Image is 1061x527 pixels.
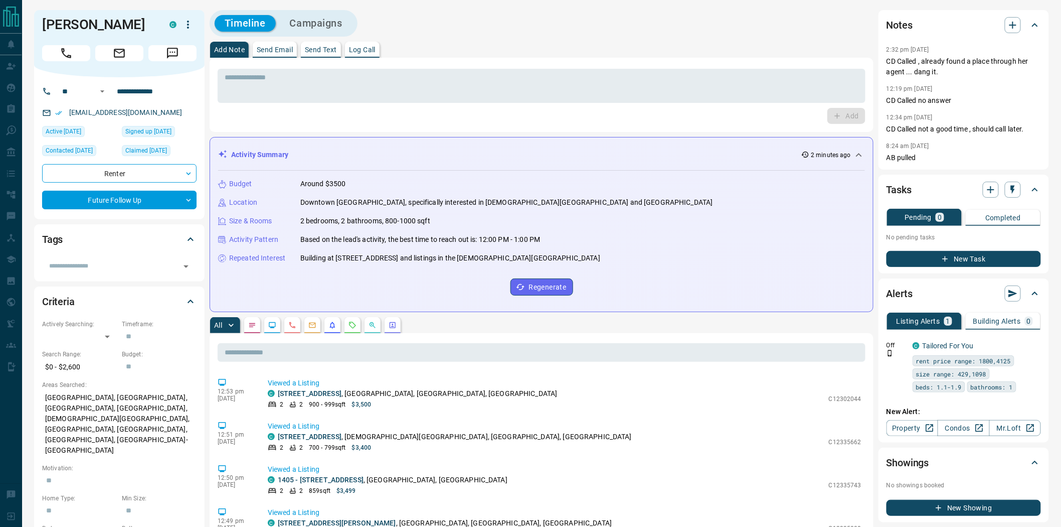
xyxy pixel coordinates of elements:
[510,279,573,296] button: Regenerate
[122,145,197,159] div: Sat Mar 08 2025
[42,191,197,209] div: Future Follow Up
[308,321,316,329] svg: Emails
[218,395,253,402] p: [DATE]
[300,197,713,208] p: Downtown [GEOGRAPHIC_DATA], specifically interested in [DEMOGRAPHIC_DATA][GEOGRAPHIC_DATA] and [G...
[218,388,253,395] p: 12:53 pm
[215,15,276,32] button: Timeline
[299,443,303,452] p: 2
[349,46,376,53] p: Log Call
[352,443,372,452] p: $3,400
[278,388,558,399] p: , [GEOGRAPHIC_DATA], [GEOGRAPHIC_DATA], [GEOGRAPHIC_DATA]
[887,153,1041,163] p: AB pulled
[309,486,330,495] p: 859 sqft
[369,321,377,329] svg: Opportunities
[887,124,1041,135] p: CD Called not a good time , should call later.
[122,320,197,329] p: Timeframe:
[887,341,907,350] p: Off
[829,481,861,490] p: C12335743
[887,350,894,357] svg: Push Notification Only
[989,420,1041,436] a: Mr.Loft
[268,378,861,388] p: Viewed a Listing
[42,380,197,389] p: Areas Searched:
[309,400,345,409] p: 900 - 999 sqft
[299,400,303,409] p: 2
[887,420,938,436] a: Property
[229,179,252,189] p: Budget
[280,400,283,409] p: 2
[887,17,913,33] h2: Notes
[916,382,962,392] span: beds: 1.1-1.9
[280,15,352,32] button: Campaigns
[946,318,950,325] p: 1
[218,517,253,524] p: 12:49 pm
[887,286,913,302] h2: Alerts
[352,400,372,409] p: $3,500
[887,230,1041,245] p: No pending tasks
[218,431,253,438] p: 12:51 pm
[300,216,430,226] p: 2 bedrooms, 2 bathrooms, 800-1000 sqft
[300,179,346,189] p: Around $3500
[973,318,1021,325] p: Building Alerts
[887,56,1041,77] p: CD Called , already found a place through her agent ... dang it.
[887,282,1041,306] div: Alerts
[985,214,1021,221] p: Completed
[887,95,1041,106] p: CD Called no answer
[278,475,507,485] p: , [GEOGRAPHIC_DATA], [GEOGRAPHIC_DATA]
[42,494,117,503] p: Home Type:
[938,420,989,436] a: Condos
[916,369,986,379] span: size range: 429,1098
[248,321,256,329] svg: Notes
[122,350,197,359] p: Budget:
[887,13,1041,37] div: Notes
[887,114,933,121] p: 12:34 pm [DATE]
[268,321,276,329] svg: Lead Browsing Activity
[42,350,117,359] p: Search Range:
[229,234,278,245] p: Activity Pattern
[46,146,93,156] span: Contacted [DATE]
[268,519,275,526] div: condos.ca
[348,321,357,329] svg: Requests
[268,421,861,432] p: Viewed a Listing
[268,507,861,518] p: Viewed a Listing
[218,438,253,445] p: [DATE]
[309,443,345,452] p: 700 - 799 sqft
[42,294,75,310] h2: Criteria
[218,481,253,488] p: [DATE]
[829,394,861,404] p: C12302044
[125,126,171,137] span: Signed up [DATE]
[1027,318,1031,325] p: 0
[278,519,396,527] a: [STREET_ADDRESS][PERSON_NAME]
[122,126,197,140] div: Fri Mar 07 2025
[887,46,929,53] p: 2:32 pm [DATE]
[218,146,865,164] div: Activity Summary2 minutes ago
[887,481,1041,490] p: No showings booked
[179,259,193,274] button: Open
[268,390,275,397] div: condos.ca
[257,46,293,53] p: Send Email
[887,182,912,198] h2: Tasks
[42,164,197,183] div: Renter
[268,464,861,475] p: Viewed a Listing
[305,46,337,53] p: Send Text
[278,389,341,398] a: [STREET_ADDRESS]
[299,486,303,495] p: 2
[218,474,253,481] p: 12:50 pm
[389,321,397,329] svg: Agent Actions
[55,109,62,116] svg: Email Verified
[268,433,275,440] div: condos.ca
[231,150,288,160] p: Activity Summary
[95,45,143,61] span: Email
[42,359,117,375] p: $0 - $2,600
[887,451,1041,475] div: Showings
[280,486,283,495] p: 2
[923,342,974,350] a: Tailored For You
[42,126,117,140] div: Sun Aug 10 2025
[69,108,183,116] a: [EMAIL_ADDRESS][DOMAIN_NAME]
[214,46,245,53] p: Add Note
[96,85,108,97] button: Open
[278,433,341,441] a: [STREET_ADDRESS]
[42,17,154,33] h1: [PERSON_NAME]
[214,322,222,329] p: All
[42,389,197,459] p: [GEOGRAPHIC_DATA], [GEOGRAPHIC_DATA], [GEOGRAPHIC_DATA], [GEOGRAPHIC_DATA], [DEMOGRAPHIC_DATA][GE...
[905,214,932,221] p: Pending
